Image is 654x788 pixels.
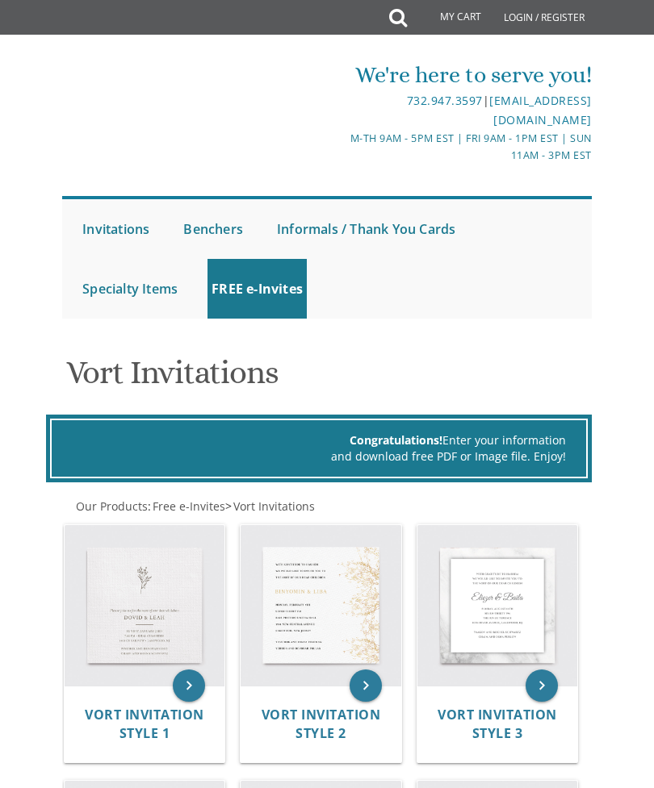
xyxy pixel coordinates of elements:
[74,498,148,514] a: Our Products
[72,448,567,465] div: and download free PDF or Image file. Enjoy!
[262,706,381,742] span: Vort Invitation Style 2
[151,498,225,514] a: Free e-Invites
[328,59,591,91] div: We're here to serve you!
[417,525,578,686] img: Vort Invitation Style 3
[350,432,442,448] span: Congratulations!
[85,707,204,741] a: Vort Invitation Style 1
[438,706,557,742] span: Vort Invitation Style 3
[350,669,382,702] a: keyboard_arrow_right
[328,130,591,165] div: M-Th 9am - 5pm EST | Fri 9am - 1pm EST | Sun 11am - 3pm EST
[489,93,592,127] a: [EMAIL_ADDRESS][DOMAIN_NAME]
[65,525,225,686] img: Vort Invitation Style 1
[405,2,493,34] a: My Cart
[62,498,592,515] div: :
[232,498,315,514] a: Vort Invitations
[526,669,558,702] a: keyboard_arrow_right
[66,355,589,402] h1: Vort Invitations
[225,498,315,514] span: >
[78,259,182,319] a: Specialty Items
[241,525,401,686] img: Vort Invitation Style 2
[438,707,557,741] a: Vort Invitation Style 3
[407,93,483,108] a: 732.947.3597
[328,91,591,130] div: |
[179,199,247,259] a: Benchers
[78,199,153,259] a: Invitations
[208,259,307,319] a: FREE e-Invites
[153,498,225,514] span: Free e-Invites
[173,669,205,702] a: keyboard_arrow_right
[85,706,204,742] span: Vort Invitation Style 1
[262,707,381,741] a: Vort Invitation Style 2
[72,432,567,448] div: Enter your information
[273,199,459,259] a: Informals / Thank You Cards
[233,498,315,514] span: Vort Invitations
